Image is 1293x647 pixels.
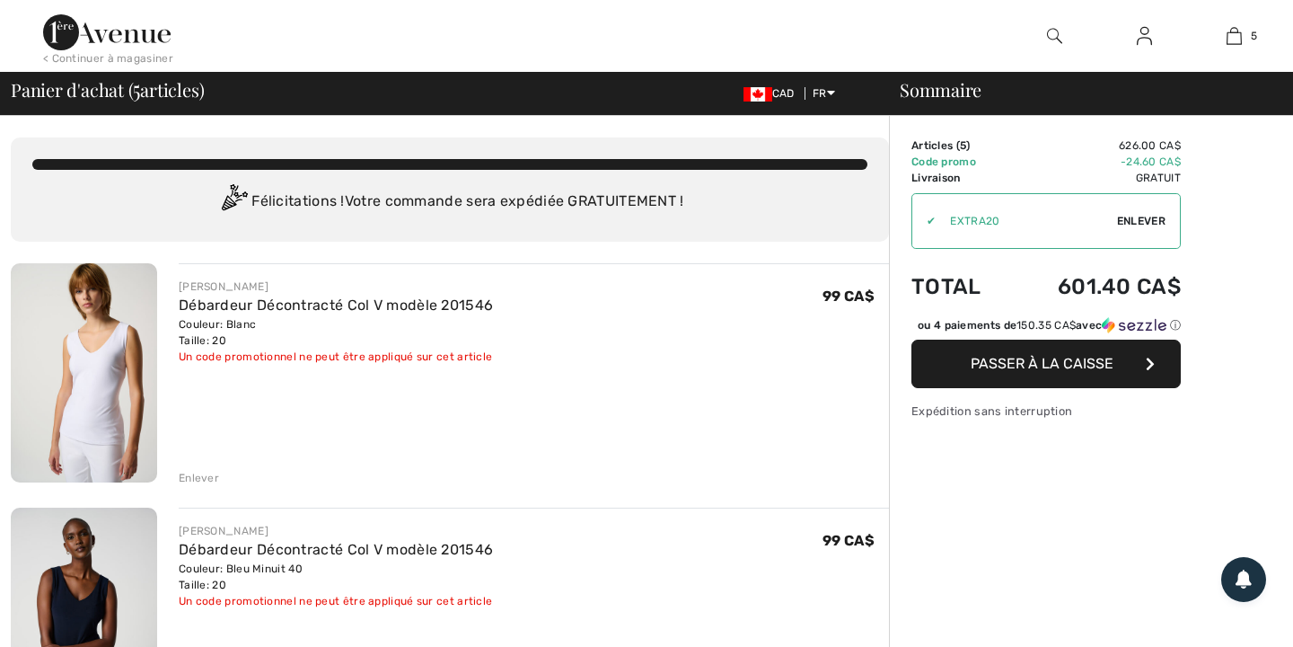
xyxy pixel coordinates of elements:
div: Couleur: Bleu Minuit 40 Taille: 20 [179,561,493,593]
img: Mes infos [1137,25,1152,47]
span: 99 CA$ [822,532,875,549]
div: ou 4 paiements de150.35 CA$avecSezzle Cliquez pour en savoir plus sur Sezzle [911,317,1181,340]
span: 150.35 CA$ [1016,319,1076,332]
img: Débardeur Décontracté Col V modèle 201546 [11,263,157,483]
div: [PERSON_NAME] [179,523,493,539]
a: Débardeur Décontracté Col V modèle 201546 [179,541,493,558]
td: Livraison [911,170,1008,186]
td: Articles ( ) [911,137,1008,154]
div: Félicitations ! Votre commande sera expédiée GRATUITEMENT ! [32,184,867,220]
td: -24.60 CA$ [1008,154,1181,170]
a: Débardeur Décontracté Col V modèle 201546 [179,297,493,314]
a: 5 [1190,25,1278,47]
td: Gratuit [1008,170,1181,186]
img: Congratulation2.svg [215,184,251,220]
input: Code promo [936,194,1117,248]
img: recherche [1047,25,1062,47]
span: FR [813,87,835,100]
div: < Continuer à magasiner [43,50,173,66]
div: ou 4 paiements de avec [918,317,1181,333]
img: 1ère Avenue [43,14,171,50]
span: CAD [743,87,802,100]
td: 626.00 CA$ [1008,137,1181,154]
img: Mon panier [1227,25,1242,47]
td: Code promo [911,154,1008,170]
span: 5 [1251,28,1257,44]
a: Se connecter [1122,25,1166,48]
div: Enlever [179,470,219,486]
span: 5 [960,139,966,152]
div: ✔ [912,213,936,229]
td: Total [911,256,1008,317]
button: Passer à la caisse [911,340,1181,388]
span: Enlever [1117,213,1165,229]
div: Expédition sans interruption [911,403,1181,420]
span: 99 CA$ [822,288,875,305]
div: Un code promotionnel ne peut être appliqué sur cet article [179,349,493,365]
div: Sommaire [878,81,1282,99]
span: Passer à la caisse [971,355,1113,372]
img: Sezzle [1102,317,1166,333]
img: Canadian Dollar [743,87,772,102]
td: 601.40 CA$ [1008,256,1181,317]
span: Panier d'achat ( articles) [11,81,204,99]
div: [PERSON_NAME] [179,279,493,295]
div: Couleur: Blanc Taille: 20 [179,316,493,349]
div: Un code promotionnel ne peut être appliqué sur cet article [179,593,493,609]
span: 5 [133,76,140,100]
